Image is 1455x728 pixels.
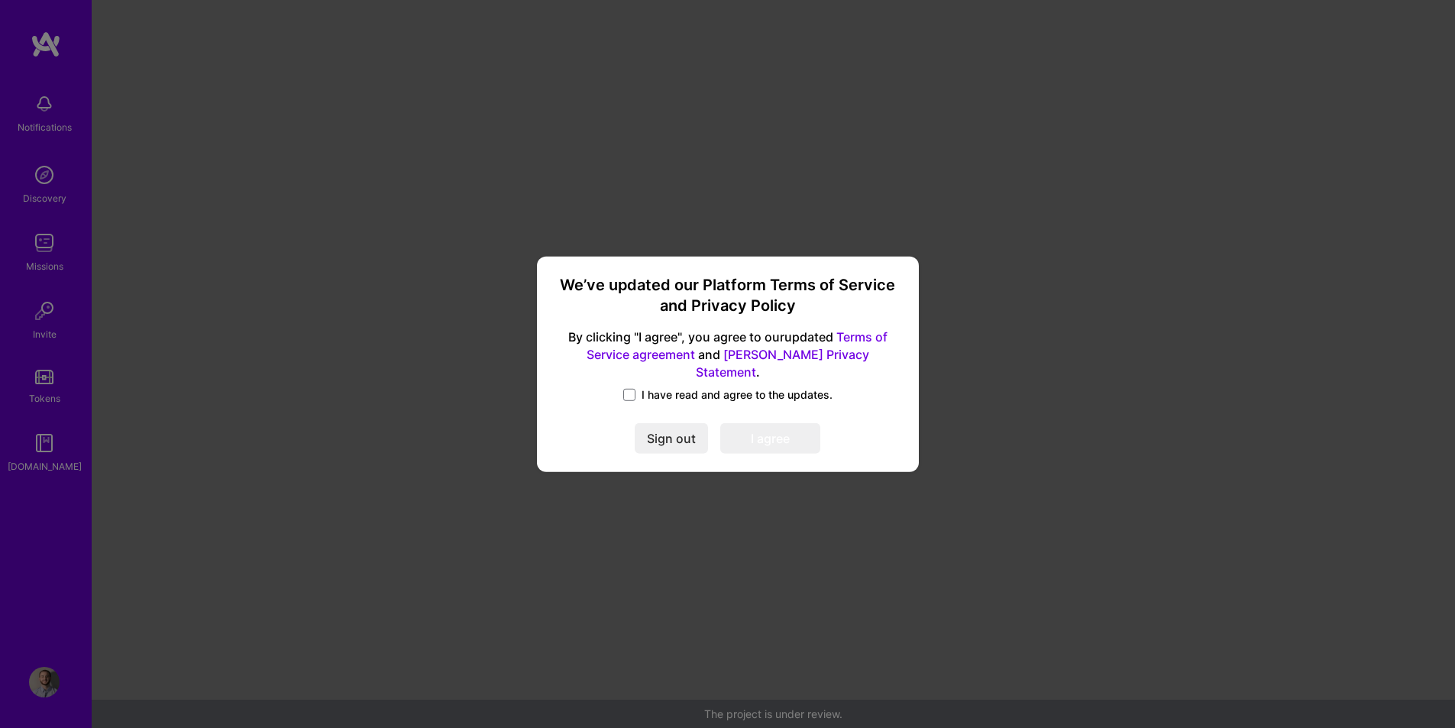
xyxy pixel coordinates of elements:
[642,387,833,403] span: I have read and agree to the updates.
[555,274,900,316] h3: We’ve updated our Platform Terms of Service and Privacy Policy
[635,423,708,454] button: Sign out
[587,329,888,362] a: Terms of Service agreement
[720,423,820,454] button: I agree
[555,328,900,381] span: By clicking "I agree", you agree to our updated and .
[696,347,869,380] a: [PERSON_NAME] Privacy Statement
